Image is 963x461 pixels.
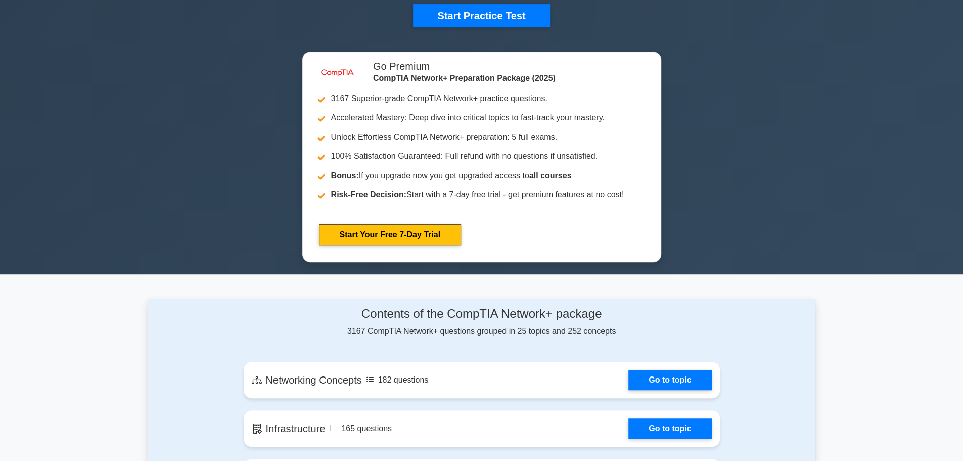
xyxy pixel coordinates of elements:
[413,4,549,27] button: Start Practice Test
[628,370,711,390] a: Go to topic
[319,224,461,245] a: Start Your Free 7-Day Trial
[628,418,711,439] a: Go to topic
[244,307,720,338] div: 3167 CompTIA Network+ questions grouped in 25 topics and 252 concepts
[244,307,720,321] h4: Contents of the CompTIA Network+ package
